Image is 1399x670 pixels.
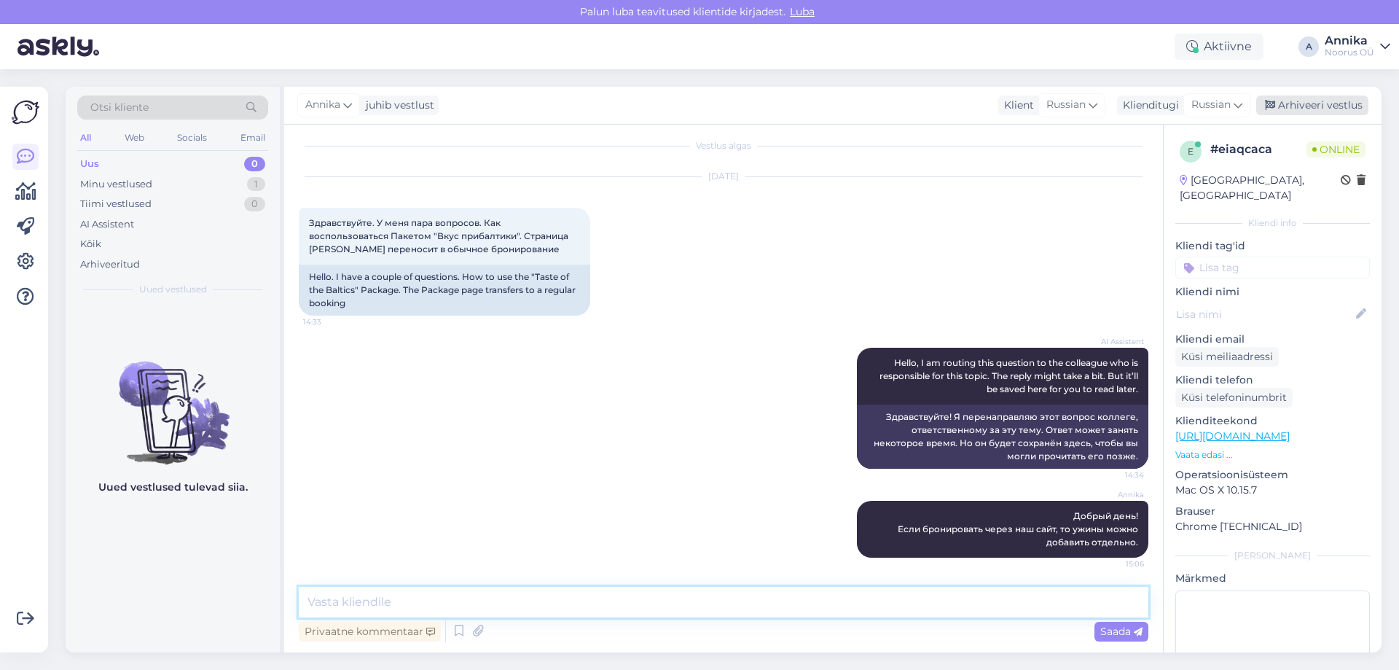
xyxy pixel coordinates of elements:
[785,5,819,18] span: Luba
[244,197,265,211] div: 0
[1325,35,1374,47] div: Annika
[80,177,152,192] div: Minu vestlused
[238,128,268,147] div: Email
[299,170,1148,183] div: [DATE]
[1175,332,1370,347] p: Kliendi email
[1175,284,1370,300] p: Kliendi nimi
[122,128,147,147] div: Web
[1188,146,1194,157] span: e
[1306,141,1365,157] span: Online
[1117,98,1179,113] div: Klienditugi
[12,98,39,126] img: Askly Logo
[1176,306,1353,322] input: Lisa nimi
[1175,347,1279,367] div: Küsi meiliaadressi
[1180,173,1341,203] div: [GEOGRAPHIC_DATA], [GEOGRAPHIC_DATA]
[857,405,1148,469] div: Здравствуйте! Я перенаправляю этот вопрос коллеге, ответственному за эту тему. Ответ может занять...
[1325,47,1374,58] div: Noorus OÜ
[1175,549,1370,562] div: [PERSON_NAME]
[303,316,358,327] span: 14:33
[1175,373,1370,388] p: Kliendi telefon
[77,128,94,147] div: All
[998,98,1034,113] div: Klient
[80,217,134,232] div: AI Assistent
[1175,429,1290,443] a: [URL][DOMAIN_NAME]
[1046,97,1086,113] span: Russian
[1100,625,1143,638] span: Saada
[1256,96,1368,115] div: Arhiveeri vestlus
[80,157,99,171] div: Uus
[879,357,1140,394] span: Hello, I am routing this question to the colleague who is responsible for this topic. The reply m...
[244,157,265,171] div: 0
[309,217,571,254] span: Здравствуйте. У меня пара вопросов. Как воспользоваться Пакетом "Вкус прибалтики". Страница [PERS...
[80,237,101,252] div: Kõik
[1175,504,1370,519] p: Brauser
[174,128,210,147] div: Socials
[1089,336,1144,347] span: AI Assistent
[1175,571,1370,586] p: Märkmed
[1175,483,1370,498] p: Mac OS X 10.15.7
[66,335,280,467] img: No chats
[90,100,149,115] span: Otsi kliente
[1325,35,1390,58] a: AnnikaNoorus OÜ
[247,177,265,192] div: 1
[1089,489,1144,500] span: Annika
[98,480,248,495] p: Uued vestlused tulevad siia.
[1089,558,1144,569] span: 15:06
[305,97,340,113] span: Annika
[1175,448,1370,461] p: Vaata edasi ...
[1175,34,1263,60] div: Aktiivne
[299,139,1148,152] div: Vestlus algas
[1191,97,1231,113] span: Russian
[1210,141,1306,158] div: # eiaqcaca
[80,197,152,211] div: Tiimi vestlused
[360,98,434,113] div: juhib vestlust
[1175,388,1293,408] div: Küsi telefoninumbrit
[299,622,441,642] div: Privaatne kommentaar
[299,265,590,316] div: Hello. I have a couple of questions. How to use the "Taste of the Baltics" Package. The Package p...
[1175,217,1370,230] div: Kliendi info
[898,510,1140,548] span: Добрый день! Если бронировать через наш сайт, то ужины можно добавить отдельно.
[1175,519,1370,534] p: Chrome [TECHNICAL_ID]
[1298,36,1319,57] div: A
[1175,413,1370,429] p: Klienditeekond
[80,257,140,272] div: Arhiveeritud
[1175,238,1370,254] p: Kliendi tag'id
[1175,257,1370,278] input: Lisa tag
[139,283,207,296] span: Uued vestlused
[1089,470,1144,480] span: 14:34
[1175,467,1370,483] p: Operatsioonisüsteem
